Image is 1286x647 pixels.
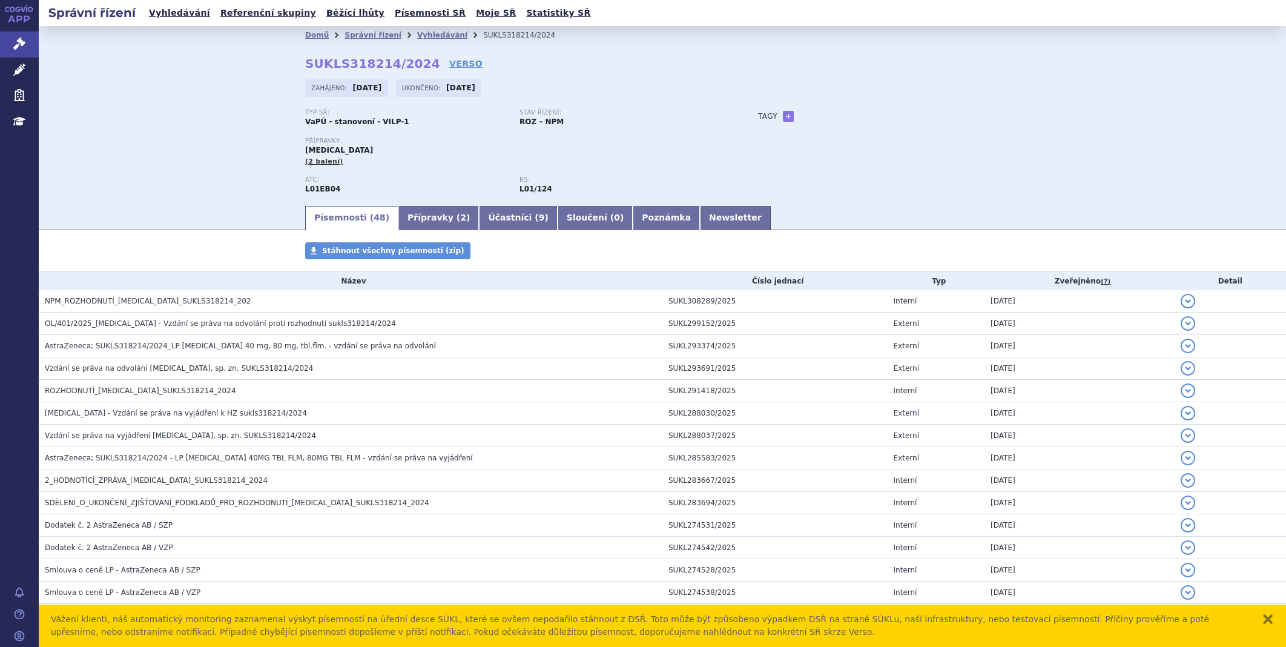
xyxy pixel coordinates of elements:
[662,272,888,290] th: Číslo jednací
[305,138,734,145] p: Přípravky:
[984,559,1175,582] td: [DATE]
[305,206,398,230] a: Písemnosti (48)
[1181,496,1195,510] button: detail
[558,206,633,230] a: Sloučení (0)
[894,387,917,395] span: Interní
[523,5,594,21] a: Statistiky SŘ
[984,582,1175,604] td: [DATE]
[45,499,429,507] span: SDĚLENÍ_O_UKONČENÍ_ZJIŠŤOVÁNÍ_PODKLADŮ_PRO_ROZHODNUTÍ_TAGRISSO_SUKLS318214_2024
[662,492,888,514] td: SUKL283694/2025
[984,447,1175,469] td: [DATE]
[417,31,467,39] a: Vyhledávání
[700,206,771,230] a: Newsletter
[472,5,519,21] a: Moje SŘ
[662,425,888,447] td: SUKL288037/2025
[614,213,620,222] span: 0
[894,364,919,373] span: Externí
[45,319,396,328] span: OL/401/2025_TAGRISSO - Vzdání se práva na odvolání proti rozhodnutí sukls318214/2024
[305,146,373,154] span: [MEDICAL_DATA]
[662,380,888,402] td: SUKL291418/2025
[519,185,552,193] strong: osimertinib
[984,425,1175,447] td: [DATE]
[894,566,917,574] span: Interní
[391,5,469,21] a: Písemnosti SŘ
[1181,339,1195,353] button: detail
[449,58,483,70] a: VERSO
[662,447,888,469] td: SUKL285583/2025
[1181,563,1195,577] button: detail
[984,290,1175,313] td: [DATE]
[374,213,385,222] span: 48
[1181,316,1195,331] button: detail
[984,380,1175,402] td: [DATE]
[888,272,985,290] th: Typ
[39,272,662,290] th: Název
[984,357,1175,380] td: [DATE]
[483,26,571,44] li: SUKLS318214/2024
[894,476,917,485] span: Interní
[894,431,919,440] span: Externí
[45,431,316,440] span: Vzdání se práva na vyjádření TAGRISSO, sp. zn. SUKLS318214/2024
[662,469,888,492] td: SUKL283667/2025
[519,176,722,184] p: RS:
[305,242,470,259] a: Stáhnout všechny písemnosti (zip)
[984,604,1175,626] td: [DATE]
[402,83,443,93] span: Ukončeno:
[1181,428,1195,443] button: detail
[1262,613,1274,625] button: zavřít
[45,387,236,395] span: ROZHODNUTÍ_TAGRISSO_SUKLS318214_2024
[305,56,440,71] strong: SUKLS318214/2024
[984,313,1175,335] td: [DATE]
[984,492,1175,514] td: [DATE]
[519,118,564,126] strong: ROZ – NPM
[45,476,268,485] span: 2_HODNOTÍCÍ_ZPRÁVA_TAGRISSO_SUKLS318214_2024
[145,5,214,21] a: Vyhledávání
[984,402,1175,425] td: [DATE]
[894,297,917,305] span: Interní
[45,543,173,552] span: Dodatek č. 2 AstraZeneca AB / VZP
[45,566,200,574] span: Smlouva o ceně LP - AstraZeneca AB / SZP
[984,335,1175,357] td: [DATE]
[894,409,919,417] span: Externí
[894,521,917,529] span: Interní
[45,364,313,373] span: Vzdání se práva na odvolání TAGRISSO, sp. zn. SUKLS318214/2024
[662,402,888,425] td: SUKL288030/2025
[305,118,409,126] strong: VaPÚ - stanovení - VILP-1
[662,537,888,559] td: SUKL274542/2025
[758,109,777,124] h3: Tagy
[984,537,1175,559] td: [DATE]
[1181,451,1195,465] button: detail
[353,84,382,92] strong: [DATE]
[1175,272,1286,290] th: Detail
[45,297,251,305] span: NPM_ROZHODNUTÍ_TAGRISSO_SUKLS318214_202
[519,109,722,116] p: Stav řízení:
[45,342,436,350] span: AstraZeneca; SUKLS318214/2024_LP TAGRISSO 40 mg, 80 mg, tbl.flm. - vzdání se práva na odvolání
[305,185,340,193] strong: OSIMERTINIB
[783,111,794,122] a: +
[1181,294,1195,308] button: detail
[45,521,173,529] span: Dodatek č. 2 AstraZeneca AB / SZP
[662,357,888,380] td: SUKL293691/2025
[984,272,1175,290] th: Zveřejněno
[446,84,475,92] strong: [DATE]
[322,247,464,255] span: Stáhnout všechny písemnosti (zip)
[894,342,919,350] span: Externí
[39,4,145,21] h2: Správní řízení
[1101,277,1110,286] abbr: (?)
[479,206,557,230] a: Účastníci (9)
[539,213,545,222] span: 9
[894,499,917,507] span: Interní
[1181,473,1195,488] button: detail
[398,206,479,230] a: Přípravky (2)
[662,559,888,582] td: SUKL274528/2025
[1181,383,1195,398] button: detail
[1181,406,1195,420] button: detail
[662,335,888,357] td: SUKL293374/2025
[633,206,700,230] a: Poznámka
[460,213,466,222] span: 2
[662,290,888,313] td: SUKL308289/2025
[662,514,888,537] td: SUKL274531/2025
[1181,540,1195,555] button: detail
[305,158,343,165] span: (2 balení)
[662,313,888,335] td: SUKL299152/2025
